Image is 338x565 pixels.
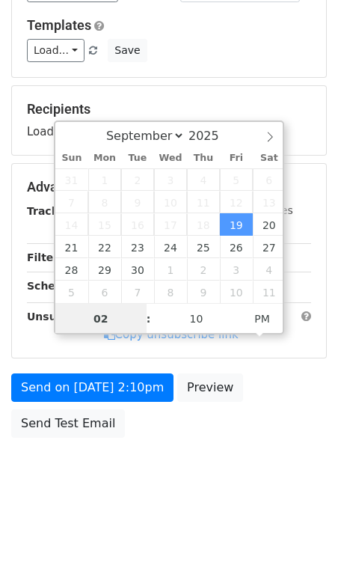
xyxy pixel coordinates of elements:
span: October 7, 2025 [121,281,154,303]
span: September 13, 2025 [253,191,286,213]
span: September 2, 2025 [121,168,154,191]
h5: Recipients [27,101,311,117]
span: September 24, 2025 [154,236,187,258]
label: UTM Codes [234,203,292,219]
span: September 15, 2025 [88,213,121,236]
span: Tue [121,153,154,163]
a: Send Test Email [11,409,125,438]
span: Sat [253,153,286,163]
a: Load... [27,39,84,62]
span: : [147,304,151,334]
strong: Filters [27,251,65,263]
span: Fri [220,153,253,163]
span: October 9, 2025 [187,281,220,303]
span: September 3, 2025 [154,168,187,191]
span: September 29, 2025 [88,258,121,281]
span: September 19, 2025 [220,213,253,236]
span: September 27, 2025 [253,236,286,258]
span: October 8, 2025 [154,281,187,303]
strong: Tracking [27,205,77,217]
button: Save [108,39,147,62]
span: September 10, 2025 [154,191,187,213]
span: September 18, 2025 [187,213,220,236]
span: October 4, 2025 [253,258,286,281]
a: Templates [27,17,91,33]
span: September 17, 2025 [154,213,187,236]
span: September 21, 2025 [55,236,88,258]
span: October 2, 2025 [187,258,220,281]
span: October 3, 2025 [220,258,253,281]
a: Send on [DATE] 2:10pm [11,373,173,402]
a: Copy unsubscribe link [104,328,239,341]
span: Wed [154,153,187,163]
span: Mon [88,153,121,163]
strong: Schedule [27,280,81,292]
span: September 16, 2025 [121,213,154,236]
span: September 25, 2025 [187,236,220,258]
span: September 7, 2025 [55,191,88,213]
span: Sun [55,153,88,163]
span: October 5, 2025 [55,281,88,303]
strong: Unsubscribe [27,311,100,323]
span: September 14, 2025 [55,213,88,236]
span: September 6, 2025 [253,168,286,191]
span: September 20, 2025 [253,213,286,236]
span: September 4, 2025 [187,168,220,191]
span: Thu [187,153,220,163]
input: Hour [55,304,147,334]
span: September 1, 2025 [88,168,121,191]
span: September 28, 2025 [55,258,88,281]
input: Year [185,129,239,143]
div: Loading... [27,101,311,140]
span: September 30, 2025 [121,258,154,281]
span: September 8, 2025 [88,191,121,213]
span: September 22, 2025 [88,236,121,258]
span: September 5, 2025 [220,168,253,191]
span: September 26, 2025 [220,236,253,258]
span: September 11, 2025 [187,191,220,213]
h5: Advanced [27,179,311,195]
span: October 11, 2025 [253,281,286,303]
span: September 23, 2025 [121,236,154,258]
span: October 1, 2025 [154,258,187,281]
input: Minute [151,304,242,334]
span: Click to toggle [242,304,283,334]
span: October 10, 2025 [220,281,253,303]
span: September 12, 2025 [220,191,253,213]
span: September 9, 2025 [121,191,154,213]
a: Preview [177,373,243,402]
span: October 6, 2025 [88,281,121,303]
span: August 31, 2025 [55,168,88,191]
iframe: Chat Widget [263,493,338,565]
